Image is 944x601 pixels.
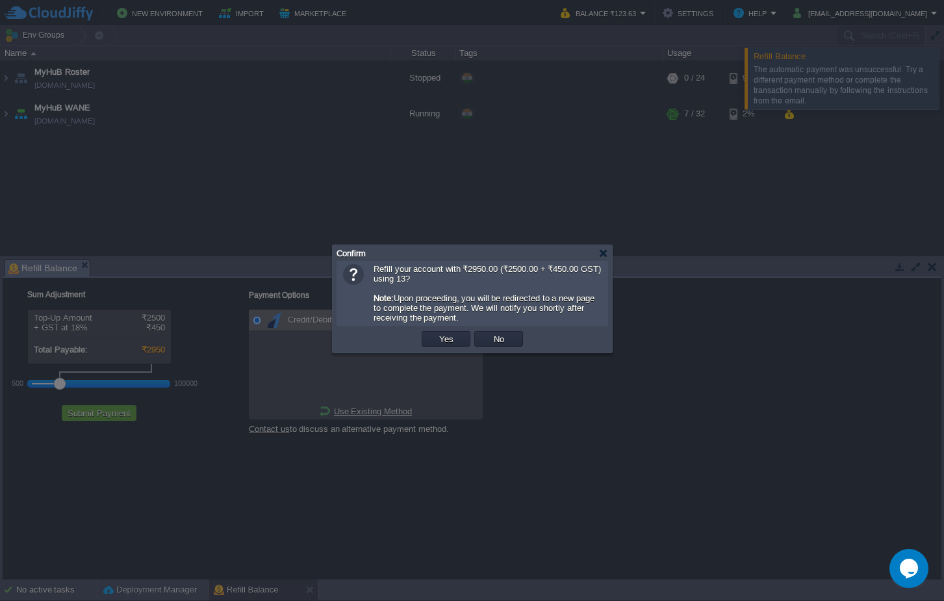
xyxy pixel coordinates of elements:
[374,264,601,323] span: Refill your account with ₹2950.00 (₹2500.00 + ₹450.00 GST) using 13? Upon proceeding, you will be...
[374,293,394,303] b: Note:
[337,248,366,258] span: Confirm
[490,333,508,345] button: No
[435,333,457,345] button: Yes
[889,549,931,588] iframe: chat widget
